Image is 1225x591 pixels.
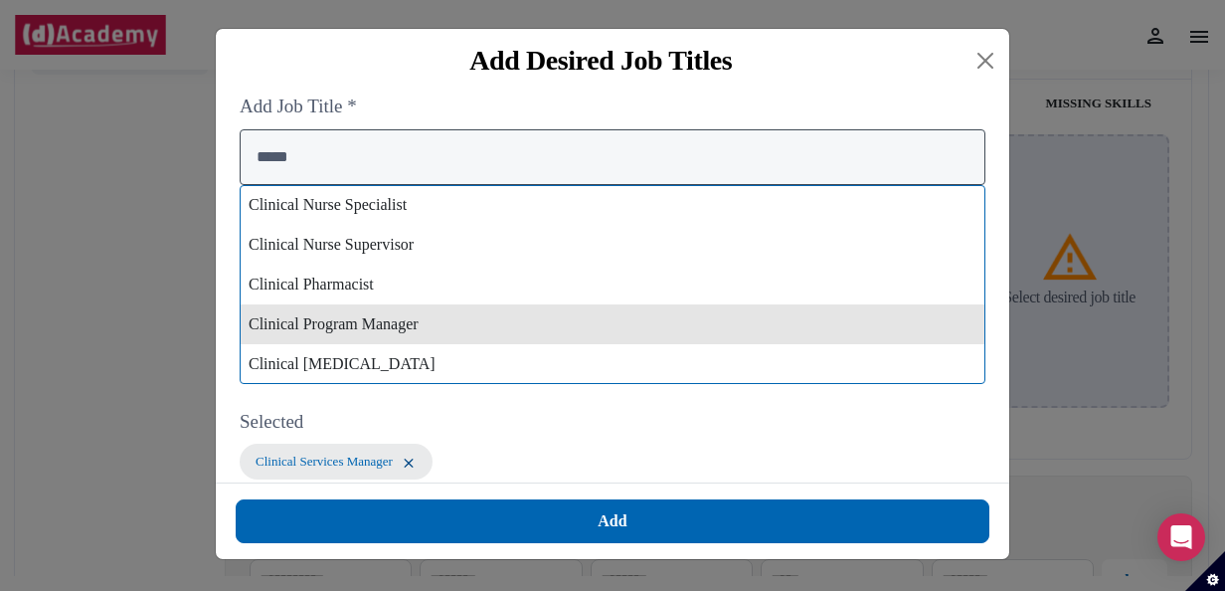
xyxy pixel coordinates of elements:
label: Add Job Title * [240,93,985,121]
label: Selected [240,408,985,437]
img: ... [401,455,417,472]
div: Add [598,509,626,533]
button: Set cookie preferences [1185,551,1225,591]
div: Clinical Nurse Supervisor [241,225,984,265]
div: Open Intercom Messenger [1157,513,1205,561]
div: Add Desired Job Titles [232,45,969,77]
div: Clinical [MEDICAL_DATA] [241,344,984,384]
div: Clinical Program Manager [241,304,984,344]
div: Clinical Nurse Specialist [241,185,984,225]
button: Close [969,45,1001,77]
button: Clinical Services Manager... [240,444,433,480]
button: Add [236,499,989,543]
div: Clinical Pharmacist [241,265,984,304]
